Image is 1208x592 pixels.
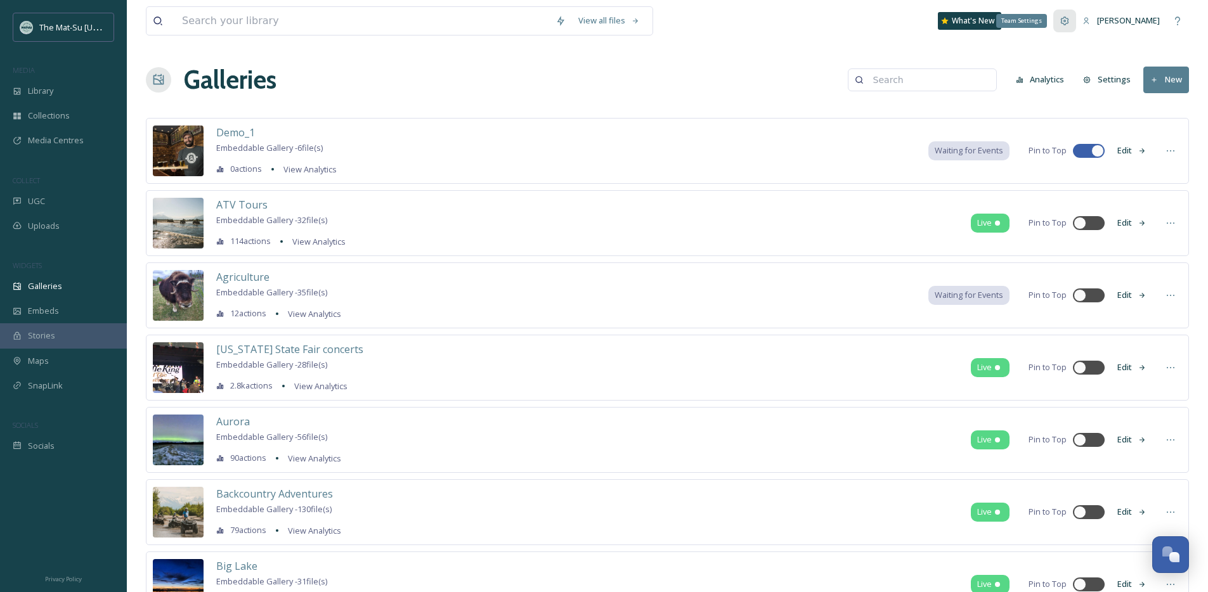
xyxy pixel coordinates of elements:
[216,576,327,587] span: Embeddable Gallery - 31 file(s)
[216,487,333,501] span: Backcountry Adventures
[1097,15,1160,26] span: [PERSON_NAME]
[45,575,82,583] span: Privacy Policy
[282,451,341,466] a: View Analytics
[1077,67,1143,92] a: Settings
[28,355,49,367] span: Maps
[1111,427,1153,452] button: Edit
[977,506,992,518] span: Live
[1111,210,1153,235] button: Edit
[977,578,992,590] span: Live
[28,85,53,97] span: Library
[1077,67,1137,92] button: Settings
[867,67,990,93] input: Search
[153,198,204,248] img: a1b4e699-a711-4c31-8ad8-335244067252.jpg
[216,286,327,298] span: Embeddable Gallery - 35 file(s)
[288,378,347,394] a: View Analytics
[13,65,35,75] span: MEDIA
[216,431,327,442] span: Embeddable Gallery - 56 file(s)
[288,453,341,464] span: View Analytics
[216,142,323,153] span: Embeddable Gallery - 6 file(s)
[20,21,33,34] img: Social_thumbnail.png
[153,415,204,465] img: 7683072c-c2f3-4699-8857-ff168f0aa986.jpg
[216,198,268,212] span: ATV Tours
[283,164,337,175] span: View Analytics
[288,308,341,319] span: View Analytics
[1029,217,1067,229] span: Pin to Top
[977,361,992,373] span: Live
[216,342,363,356] span: [US_STATE] State Fair concerts
[282,523,341,538] a: View Analytics
[45,570,82,586] a: Privacy Policy
[1010,67,1071,92] button: Analytics
[1111,283,1153,307] button: Edit
[938,12,1001,30] a: What's New
[216,125,255,139] span: Demo_1
[1029,434,1067,446] span: Pin to Top
[28,195,45,207] span: UGC
[28,220,60,232] span: Uploads
[230,524,266,536] span: 79 actions
[184,61,276,99] a: Galleries
[216,270,270,284] span: Agriculture
[1053,10,1076,32] a: Team Settings
[230,452,266,464] span: 90 actions
[216,415,250,428] span: Aurora
[935,145,1003,157] span: Waiting for Events
[288,525,341,536] span: View Analytics
[39,21,127,33] span: The Mat-Su [US_STATE]
[13,176,40,185] span: COLLECT
[1076,8,1166,33] a: [PERSON_NAME]
[28,280,62,292] span: Galleries
[282,306,341,321] a: View Analytics
[572,8,646,33] a: View all files
[216,359,327,370] span: Embeddable Gallery - 28 file(s)
[1029,578,1067,590] span: Pin to Top
[935,289,1003,301] span: Waiting for Events
[996,14,1047,28] div: Team Settings
[216,559,257,573] span: Big Lake
[1143,67,1189,93] button: New
[1152,536,1189,573] button: Open Chat
[176,7,549,35] input: Search your library
[286,234,346,249] a: View Analytics
[1029,145,1067,157] span: Pin to Top
[1111,355,1153,380] button: Edit
[1029,506,1067,518] span: Pin to Top
[28,110,70,122] span: Collections
[277,162,337,177] a: View Analytics
[28,440,55,452] span: Socials
[216,214,327,226] span: Embeddable Gallery - 32 file(s)
[230,380,273,392] span: 2.8k actions
[230,307,266,319] span: 12 actions
[230,163,262,175] span: 0 actions
[153,342,204,393] img: 7076f253-7fc9-480f-b2b7-10f7070be9cc.jpg
[1029,289,1067,301] span: Pin to Top
[977,434,992,446] span: Live
[977,217,992,229] span: Live
[292,236,346,247] span: View Analytics
[28,380,63,392] span: SnapLink
[28,305,59,317] span: Embeds
[1111,499,1153,524] button: Edit
[13,261,42,270] span: WIDGETS
[230,235,271,247] span: 114 actions
[153,125,204,176] img: 02dbbac1-b024-4e16-907a-fac74bbb111d.jpg
[13,420,38,430] span: SOCIALS
[216,503,332,515] span: Embeddable Gallery - 130 file(s)
[294,380,347,392] span: View Analytics
[1010,67,1077,92] a: Analytics
[153,270,204,321] img: 7741e011-5a39-450c-8b2b-d4839fb77742.jpg
[153,487,204,537] img: d3a36fcf-c904-44d6-a2d6-ecf844eeddc0.jpg
[28,330,55,342] span: Stories
[1111,138,1153,163] button: Edit
[28,134,84,146] span: Media Centres
[1029,361,1067,373] span: Pin to Top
